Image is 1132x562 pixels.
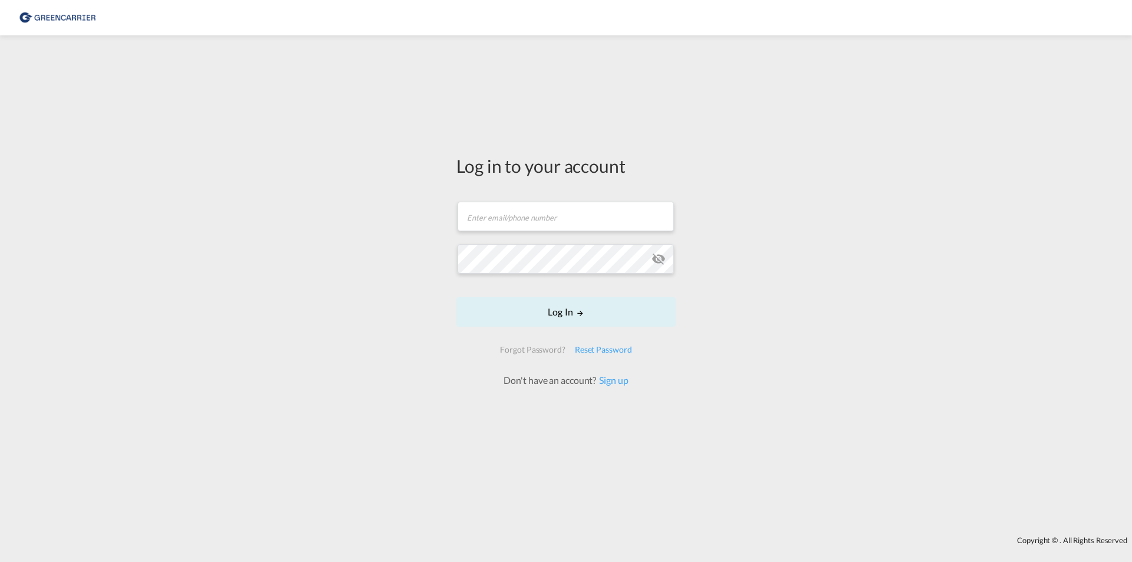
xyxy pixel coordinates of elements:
div: Forgot Password? [495,339,570,360]
md-icon: icon-eye-off [651,252,666,266]
div: Log in to your account [456,153,676,178]
input: Enter email/phone number [458,202,674,231]
div: Don't have an account? [491,374,641,387]
img: 8cf206808afe11efa76fcd1e3d746489.png [18,5,97,31]
div: Reset Password [570,339,637,360]
a: Sign up [596,374,628,386]
button: LOGIN [456,297,676,327]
